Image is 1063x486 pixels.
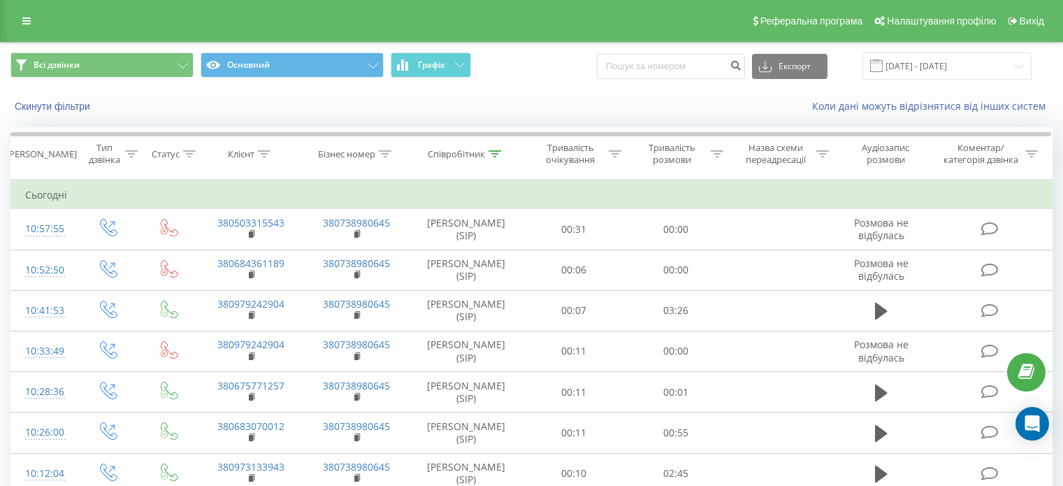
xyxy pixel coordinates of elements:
[1020,15,1044,27] span: Вихід
[323,216,390,229] a: 380738980645
[323,379,390,392] a: 380738980645
[152,148,180,160] div: Статус
[323,257,390,270] a: 380738980645
[428,148,485,160] div: Співробітник
[201,52,384,78] button: Основний
[391,52,471,78] button: Графік
[625,331,726,371] td: 00:00
[10,52,194,78] button: Всі дзвінки
[318,148,375,160] div: Бізнес номер
[228,148,254,160] div: Клієнт
[323,460,390,473] a: 380738980645
[752,54,827,79] button: Експорт
[25,338,62,365] div: 10:33:49
[25,378,62,406] div: 10:28:36
[739,142,813,166] div: Назва схеми переадресації
[887,15,996,27] span: Налаштування профілю
[625,372,726,413] td: 00:01
[6,148,77,160] div: [PERSON_NAME]
[25,215,62,243] div: 10:57:55
[217,420,284,433] a: 380683070012
[536,142,606,166] div: Тривалість очікування
[523,413,625,453] td: 00:11
[217,216,284,229] a: 380503315543
[34,59,80,71] span: Всі дзвінки
[523,250,625,290] td: 00:06
[217,379,284,392] a: 380675771257
[523,372,625,413] td: 00:11
[812,99,1053,113] a: Коли дані можуть відрізнятися вiд інших систем
[410,413,523,453] td: [PERSON_NAME] (SIP)
[523,209,625,250] td: 00:31
[323,338,390,351] a: 380738980645
[25,257,62,284] div: 10:52:50
[523,290,625,331] td: 00:07
[323,297,390,310] a: 380738980645
[418,60,445,70] span: Графік
[845,142,927,166] div: Аудіозапис розмови
[410,372,523,413] td: [PERSON_NAME] (SIP)
[625,209,726,250] td: 00:00
[523,331,625,371] td: 00:11
[854,257,909,283] span: Розмова не відбулась
[88,142,121,166] div: Тип дзвінка
[854,216,909,242] span: Розмова не відбулась
[625,290,726,331] td: 03:26
[410,209,523,250] td: [PERSON_NAME] (SIP)
[854,338,909,364] span: Розмова не відбулась
[323,420,390,433] a: 380738980645
[217,338,284,351] a: 380979242904
[410,331,523,371] td: [PERSON_NAME] (SIP)
[25,297,62,324] div: 10:41:53
[410,290,523,331] td: [PERSON_NAME] (SIP)
[10,100,97,113] button: Скинути фільтри
[217,257,284,270] a: 380684361189
[760,15,863,27] span: Реферальна програма
[25,419,62,446] div: 10:26:00
[637,142,707,166] div: Тривалість розмови
[1015,407,1049,441] div: Open Intercom Messenger
[625,413,726,453] td: 00:55
[217,297,284,310] a: 380979242904
[217,460,284,473] a: 380973133943
[625,250,726,290] td: 00:00
[11,181,1053,209] td: Сьогодні
[940,142,1022,166] div: Коментар/категорія дзвінка
[410,250,523,290] td: [PERSON_NAME] (SIP)
[597,54,745,79] input: Пошук за номером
